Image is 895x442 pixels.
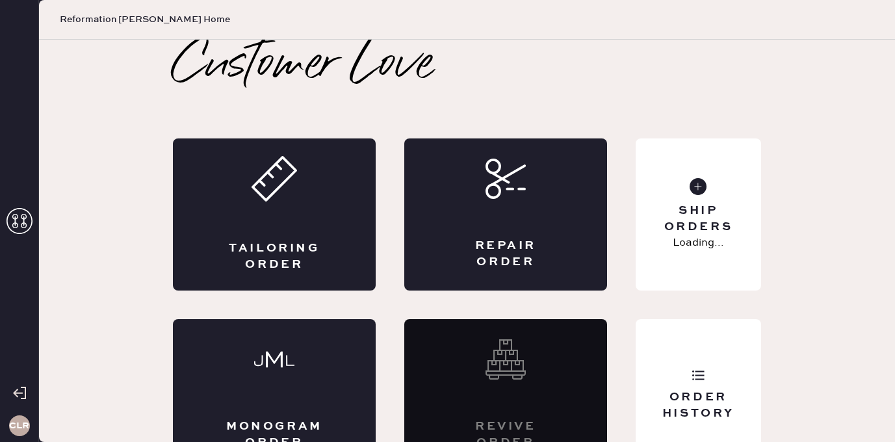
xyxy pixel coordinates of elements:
[646,389,751,422] div: Order History
[9,421,29,430] h3: CLR
[646,203,751,235] div: Ship Orders
[173,40,434,92] h2: Customer Love
[673,235,724,251] p: Loading...
[456,238,555,270] div: Repair Order
[60,13,230,26] span: Reformation [PERSON_NAME] Home
[225,240,324,273] div: Tailoring Order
